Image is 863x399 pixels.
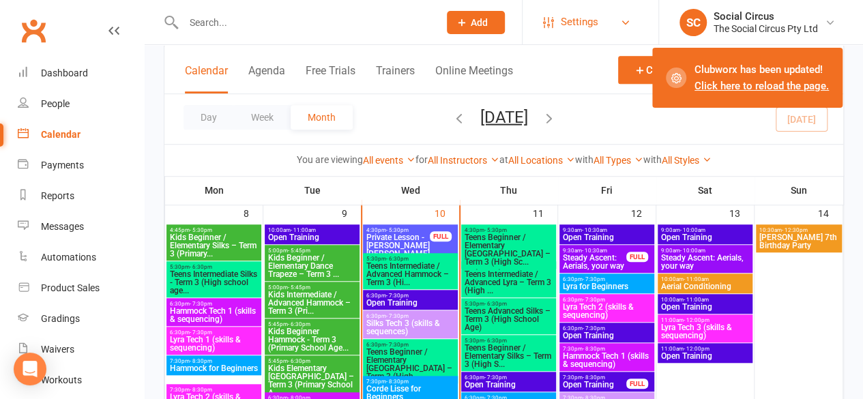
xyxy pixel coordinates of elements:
span: Teens Advanced Silks – Term 3 (High School Age) [464,307,553,331]
div: 11 [533,201,557,224]
a: Gradings [18,304,144,334]
div: Workouts [41,374,82,385]
th: Tue [263,176,362,205]
span: - 7:30pm [190,301,212,307]
span: 6:30pm [366,293,455,299]
span: - 5:30pm [190,227,212,233]
span: Open Training [562,233,652,241]
div: Reports [41,190,74,201]
span: Hammock for Beginners [169,364,259,372]
div: Messages [41,221,84,232]
div: Automations [41,252,96,263]
span: - 8:30pm [190,358,212,364]
span: Steady Ascent: Aerials, your way [562,254,627,270]
th: Sun [755,176,843,205]
div: Open Intercom Messenger [14,353,46,385]
span: - 12:30pm [782,227,808,233]
span: 5:45pm [267,321,357,327]
strong: for [415,154,428,165]
div: 9 [342,201,361,224]
button: Agenda [248,64,285,93]
button: Class / Event [618,56,722,84]
span: - 6:30pm [288,321,310,327]
button: Add [447,11,505,34]
span: - 11:00am [684,297,709,303]
a: Click here to reload the page. [694,80,829,92]
div: Social Circus [714,10,818,23]
span: - 5:30pm [484,227,507,233]
div: Product Sales [41,282,100,293]
span: - 12:00pm [684,317,710,323]
th: Mon [165,176,263,205]
span: Open Training [562,331,652,340]
span: Teens Beginner / Elementary Silks – Term 3 (High S... [464,344,553,368]
span: Settings [561,7,598,38]
span: - 10:00am [680,227,705,233]
a: All events [363,155,415,166]
span: 9:30am [562,227,652,233]
a: Clubworx [16,14,50,48]
span: 5:30pm [169,264,259,270]
span: Open Training [464,381,553,389]
span: 11:00am [660,346,750,352]
span: Hammock Tech 1 (skills & sequencing) [169,307,259,323]
span: 5:00pm [267,248,357,254]
span: Hammock Tech 1 (skills & sequencing) [562,352,652,368]
span: 4:45pm [169,227,259,233]
span: Open Training [660,303,750,311]
span: [PERSON_NAME] 7th Birthday Party [759,233,839,250]
span: - 8:30pm [190,387,212,393]
span: - 7:30pm [484,374,507,381]
span: Kids Beginner / Elementary Silks – Term 3 (Primary... [169,233,259,258]
span: Kids Beginner / Elementary Dance Trapeze – Term 3 ... [267,254,357,278]
span: - 6:30pm [288,358,310,364]
a: Payments [18,150,144,181]
button: Month [291,105,353,130]
span: - 10:30am [582,227,607,233]
span: Steady Ascent: Aerials, your way [660,254,750,270]
span: 9:30am [562,248,627,254]
span: - 7:30pm [386,342,409,348]
a: Workouts [18,365,144,396]
span: 10:30am [759,227,839,233]
span: Aerial Conditioning [660,282,750,291]
button: [DATE] [480,107,528,126]
span: Lyra for Beginners [562,282,652,291]
span: 7:30pm [562,374,627,381]
div: People [41,98,70,109]
a: All Styles [662,155,712,166]
span: - 7:30pm [583,325,605,331]
span: Teens Beginner / Elementary [GEOGRAPHIC_DATA] – Term 3 (High Sc... [464,233,553,266]
span: - 12:00pm [684,346,710,352]
span: - 8:30pm [386,379,409,385]
th: Sat [656,176,755,205]
div: The Social Circus Pty Ltd [714,23,818,35]
span: 7:30pm [562,346,652,352]
span: - 6:30pm [484,301,507,307]
button: Trainers [376,64,415,93]
button: Free Trials [306,64,355,93]
span: 10:00am [267,227,357,233]
span: 4:30pm [366,227,430,233]
span: 6:30pm [562,276,652,282]
span: Teens Beginner / Elementary [GEOGRAPHIC_DATA] – Term 3 (High... [366,348,455,381]
div: 13 [729,201,754,224]
div: 12 [631,201,656,224]
button: Online Meetings [435,64,513,93]
a: Reports [18,181,144,211]
span: 5:30pm [464,338,553,344]
span: - 8:30pm [583,346,605,352]
span: Open Training [660,233,750,241]
span: 5:45pm [267,358,357,364]
div: Clubworx has been updated! [694,61,829,94]
span: 5:00pm [267,284,357,291]
span: 10:00am [660,276,750,282]
span: Add [471,17,488,28]
strong: with [643,154,662,165]
span: Private Lesson - [PERSON_NAME] [PERSON_NAME] [366,233,430,258]
span: Kids Elementary [GEOGRAPHIC_DATA] – Term 3 (Primary School A... [267,364,357,397]
span: Kids Intermediate / Advanced Hammock – Term 3 (Pri... [267,291,357,315]
div: FULL [626,252,648,262]
th: Wed [362,176,460,205]
span: Kids Beginner Hammock - Term 3 (Primary School Age... [267,327,357,352]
